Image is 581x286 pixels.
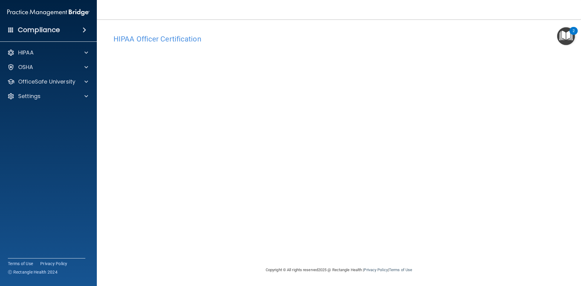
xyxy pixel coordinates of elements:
[8,269,57,275] span: Ⓒ Rectangle Health 2024
[8,261,33,267] a: Terms of Use
[18,93,41,100] p: Settings
[228,260,449,280] div: Copyright © All rights reserved 2025 @ Rectangle Health | |
[7,93,88,100] a: Settings
[573,31,575,39] div: 2
[389,268,412,272] a: Terms of Use
[557,27,575,45] button: Open Resource Center, 2 new notifications
[18,78,75,85] p: OfficeSafe University
[113,35,564,43] h4: HIPAA Officer Certification
[7,64,88,71] a: OSHA
[364,268,388,272] a: Privacy Policy
[7,49,88,56] a: HIPAA
[7,6,90,18] img: PMB logo
[40,261,67,267] a: Privacy Policy
[18,64,33,71] p: OSHA
[113,46,564,243] iframe: hipaa-training
[7,78,88,85] a: OfficeSafe University
[18,26,60,34] h4: Compliance
[18,49,34,56] p: HIPAA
